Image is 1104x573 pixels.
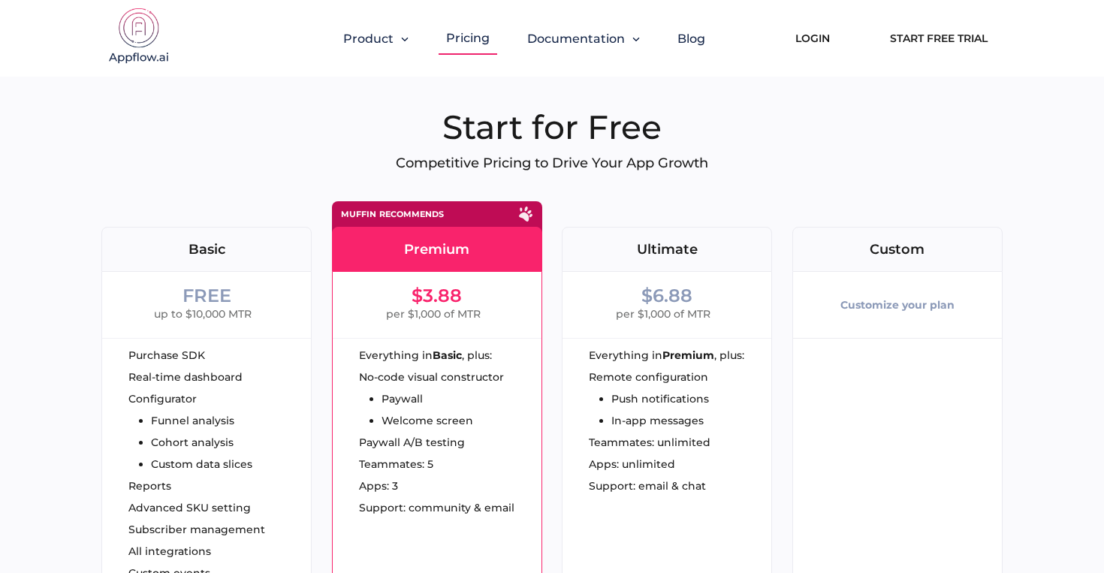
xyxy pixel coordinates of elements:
a: Pricing [446,31,490,45]
a: Login [773,22,852,55]
div: Custom [793,243,1002,256]
p: Competitive Pricing to Drive Your App Growth [101,155,1003,171]
strong: Basic [433,350,462,360]
div: Customize your plan [840,287,955,323]
li: Cohort analysis [151,437,252,448]
div: FREE [182,287,231,305]
div: Everything in , plus: [589,350,771,360]
span: up to $10,000 MTR [154,305,252,323]
ul: No-code visual constructor [359,372,504,426]
span: Support: email & chat [589,481,706,491]
strong: Premium [662,350,714,360]
li: Paywall [382,394,504,404]
span: Paywall A/B testing [359,437,465,448]
div: Muffin recommends [341,210,444,219]
span: Reports [128,481,171,491]
div: Premium [333,243,541,256]
li: In-app messages [611,415,709,426]
ul: Remote configuration [589,372,709,426]
span: Support: community & email [359,502,514,513]
span: Apps: unlimited [589,459,675,469]
span: Real-time dashboard [128,372,243,382]
button: Product [343,32,409,46]
a: Start Free Trial [875,22,1003,55]
div: Ultimate [563,243,771,256]
span: per $1,000 of MTR [616,305,710,323]
span: Teammates: 5 [359,459,433,469]
li: Welcome screen [382,415,504,426]
span: Documentation [527,32,625,46]
ul: Configurator [128,394,252,469]
span: Subscriber management [128,524,265,535]
img: appflow.ai-logo [101,8,176,68]
button: Documentation [527,32,640,46]
div: $6.88 [641,287,692,305]
span: Apps: 3 [359,481,398,491]
a: Blog [677,32,705,46]
li: Funnel analysis [151,415,252,426]
li: Custom data slices [151,459,252,469]
div: $3.88 [412,287,462,305]
h1: Start for Free [101,107,1003,147]
div: Everything in , plus: [359,350,541,360]
span: Purchase SDK [128,350,205,360]
li: Push notifications [611,394,709,404]
span: Advanced SKU setting [128,502,251,513]
span: per $1,000 of MTR [386,305,481,323]
span: Teammates: unlimited [589,437,710,448]
span: All integrations [128,546,211,556]
span: Product [343,32,394,46]
div: Basic [102,243,311,256]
